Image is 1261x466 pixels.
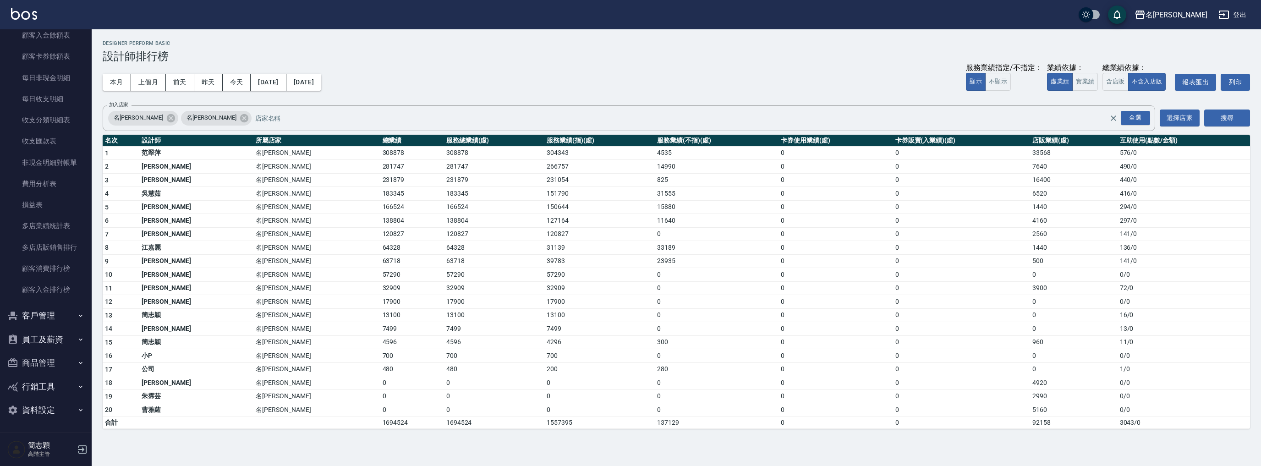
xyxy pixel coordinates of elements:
[166,74,194,91] button: 前天
[444,417,545,428] td: 1694524
[779,214,893,228] td: 0
[139,173,253,187] td: [PERSON_NAME]
[105,217,109,224] span: 6
[1108,5,1126,24] button: save
[4,46,88,67] a: 顧客卡券餘額表
[1118,403,1250,417] td: 0 / 0
[380,335,444,349] td: 4596
[1102,73,1128,91] button: 含店販
[4,215,88,236] a: 多店業績統計表
[779,403,893,417] td: 0
[1204,110,1250,126] button: 搜尋
[253,281,380,295] td: 名[PERSON_NAME]
[380,322,444,336] td: 7499
[4,173,88,194] a: 費用分析表
[779,322,893,336] td: 0
[253,227,380,241] td: 名[PERSON_NAME]
[544,135,655,147] th: 服務業績(指)(虛)
[380,308,444,322] td: 13100
[139,322,253,336] td: [PERSON_NAME]
[253,187,380,201] td: 名[PERSON_NAME]
[544,362,655,376] td: 200
[253,389,380,403] td: 名[PERSON_NAME]
[1030,200,1117,214] td: 1440
[139,376,253,390] td: [PERSON_NAME]
[253,160,380,174] td: 名[PERSON_NAME]
[380,389,444,403] td: 0
[380,227,444,241] td: 120827
[1030,389,1117,403] td: 2990
[131,74,166,91] button: 上個月
[380,146,444,160] td: 308878
[1118,362,1250,376] td: 1 / 0
[181,113,241,122] span: 名[PERSON_NAME]
[380,376,444,390] td: 0
[444,160,545,174] td: 281747
[893,362,1031,376] td: 0
[105,149,109,157] span: 1
[1030,376,1117,390] td: 4920
[655,335,779,349] td: 300
[444,362,545,376] td: 480
[380,160,444,174] td: 281747
[893,254,1031,268] td: 0
[779,173,893,187] td: 0
[893,417,1031,428] td: 0
[4,351,88,375] button: 商品管理
[893,160,1031,174] td: 0
[253,403,380,417] td: 名[PERSON_NAME]
[779,335,893,349] td: 0
[893,173,1031,187] td: 0
[253,110,1125,126] input: 店家名稱
[966,63,1042,73] div: 服務業績指定/不指定：
[1118,281,1250,295] td: 72 / 0
[105,176,109,184] span: 3
[655,295,779,309] td: 0
[4,304,88,328] button: 客戶管理
[103,417,139,428] td: 合計
[655,389,779,403] td: 0
[779,135,893,147] th: 卡券使用業績(虛)
[1030,349,1117,363] td: 0
[779,268,893,282] td: 0
[105,339,113,346] span: 15
[253,200,380,214] td: 名[PERSON_NAME]
[103,50,1250,63] h3: 設計師排行榜
[779,227,893,241] td: 0
[544,308,655,322] td: 13100
[1118,227,1250,241] td: 141 / 0
[139,187,253,201] td: 吳慧茹
[4,194,88,215] a: 損益表
[544,268,655,282] td: 57290
[779,187,893,201] td: 0
[444,376,545,390] td: 0
[444,268,545,282] td: 57290
[4,398,88,422] button: 資料設定
[380,187,444,201] td: 183345
[655,214,779,228] td: 11640
[1175,74,1216,91] button: 報表匯出
[105,379,113,386] span: 18
[28,450,75,458] p: 高階主管
[139,268,253,282] td: [PERSON_NAME]
[1119,109,1152,127] button: Open
[1128,73,1166,91] button: 不含入店販
[893,146,1031,160] td: 0
[103,135,1250,429] table: a dense table
[1118,308,1250,322] td: 16 / 0
[1118,349,1250,363] td: 0 / 0
[1118,214,1250,228] td: 297 / 0
[1030,417,1117,428] td: 92158
[1107,112,1120,125] button: Clear
[253,349,380,363] td: 名[PERSON_NAME]
[139,227,253,241] td: [PERSON_NAME]
[444,389,545,403] td: 0
[779,349,893,363] td: 0
[893,295,1031,309] td: 0
[105,285,113,292] span: 11
[103,135,139,147] th: 名次
[105,366,113,373] span: 17
[223,74,251,91] button: 今天
[139,349,253,363] td: 小P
